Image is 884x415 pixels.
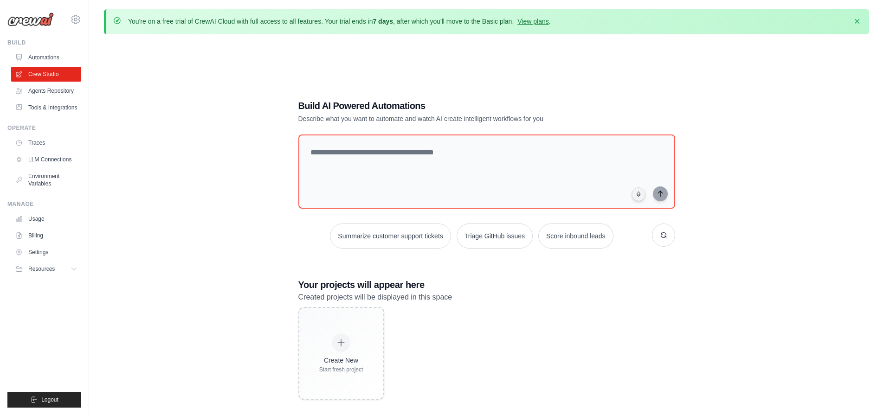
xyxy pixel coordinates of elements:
button: Score inbound leads [538,223,613,249]
a: View plans [517,18,548,25]
a: Settings [11,245,81,260]
a: Traces [11,135,81,150]
div: Build [7,39,81,46]
a: Tools & Integrations [11,100,81,115]
a: Billing [11,228,81,243]
a: LLM Connections [11,152,81,167]
p: Created projects will be displayed in this space [298,291,675,303]
div: Operate [7,124,81,132]
div: Start fresh project [319,366,363,373]
h1: Build AI Powered Automations [298,99,610,112]
button: Logout [7,392,81,408]
button: Triage GitHub issues [457,223,533,249]
button: Summarize customer support tickets [330,223,451,249]
span: Resources [28,265,55,273]
a: Environment Variables [11,169,81,191]
button: Resources [11,262,81,276]
a: Agents Repository [11,83,81,98]
span: Logout [41,396,58,403]
button: Click to speak your automation idea [632,187,645,201]
h3: Your projects will appear here [298,278,675,291]
strong: 7 days [373,18,393,25]
button: Get new suggestions [652,223,675,247]
p: Describe what you want to automate and watch AI create intelligent workflows for you [298,114,610,123]
div: Create New [319,356,363,365]
a: Automations [11,50,81,65]
img: Logo [7,13,54,26]
a: Usage [11,211,81,226]
a: Crew Studio [11,67,81,82]
p: You're on a free trial of CrewAI Cloud with full access to all features. Your trial ends in , aft... [128,17,551,26]
div: Manage [7,200,81,208]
